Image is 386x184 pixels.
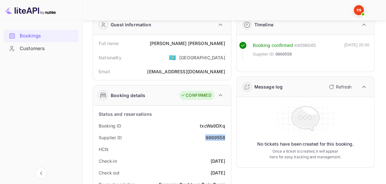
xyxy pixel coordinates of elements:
div: Supplier ID [99,134,122,141]
div: Status and reservations [99,111,152,117]
div: HCN [99,146,108,153]
div: Check out [99,169,120,176]
div: Timeline [254,21,273,28]
div: [DATE] 20:30 [344,42,369,60]
p: Refresh [336,83,351,90]
div: Booking ID [99,122,121,129]
a: Customers [4,43,78,54]
div: Booking details [111,92,145,99]
div: Message log [254,83,283,90]
div: Customers [20,45,75,52]
button: Refresh [325,82,354,92]
button: Collapse navigation [36,168,47,179]
div: [DATE] [211,169,225,176]
div: Full name [99,40,119,47]
img: Yandex Support [354,5,364,15]
div: [PERSON_NAME] [PERSON_NAME] [149,40,225,47]
div: CONFIRMED [181,92,211,99]
div: txcWa9DXq [200,122,225,129]
div: Bookings [20,32,75,40]
div: 9869558 [205,134,225,141]
span: 9869558 [275,51,292,57]
a: Bookings [4,30,78,42]
div: Nationality [99,54,121,61]
div: [DATE] [211,158,225,164]
div: # 4098045 [294,42,316,49]
p: Once a ticket is created, it will appear here for easy tracking and management. [269,148,342,160]
p: No tickets have been created for this booking. [257,141,354,147]
img: LiteAPI logo [5,5,56,15]
div: Customers [4,43,78,55]
div: Email [99,68,110,75]
div: Check-in [99,158,117,164]
span: Supplier ID: [253,51,275,57]
div: Booking confirmed [253,42,293,49]
div: Guest information [111,21,151,28]
span: United States [169,52,176,63]
div: [GEOGRAPHIC_DATA] [179,54,225,61]
div: [EMAIL_ADDRESS][DOMAIN_NAME] [147,68,225,75]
